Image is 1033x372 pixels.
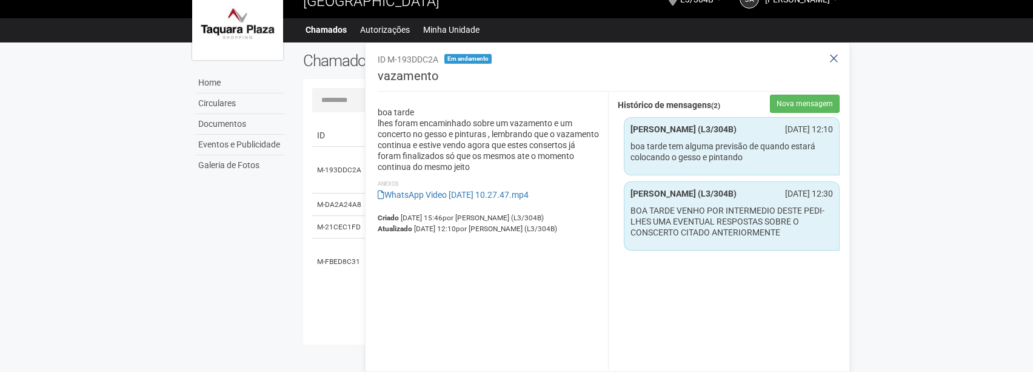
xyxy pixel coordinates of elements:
a: Documentos [195,114,285,135]
h3: vazamento [378,70,840,92]
div: [DATE] 12:30 [769,188,842,199]
strong: [PERSON_NAME] (L3/304B) [630,189,737,198]
a: Home [195,73,285,93]
strong: [PERSON_NAME] (L3/304B) [630,124,737,134]
p: boa tarde lhes foram encaminhado sobre um vazamento e um concerto no gesso e pinturas , lembrando... [378,107,600,172]
td: M-FBED8C31 [312,238,367,285]
a: WhatsApp Video [DATE] 10.27.47.mp4 [378,190,529,200]
a: Chamados [306,21,347,38]
span: [DATE] 12:10 [414,225,557,233]
span: [DATE] 15:46 [401,214,544,222]
strong: Atualizado [378,225,412,233]
a: Circulares [195,93,285,114]
a: Autorizações [360,21,410,38]
a: Minha Unidade [423,21,480,38]
td: M-193DDC2A [312,147,367,194]
p: BOA TARDE VENHO POR INTERMEDIO DESTE PEDI-LHES UMA EVENTUAL RESPOSTAS SOBRE O CONSCERTO CITADO AN... [630,205,833,238]
p: boa tarde tem alguma previsão de quando estará colocando o gesso e pintando [630,141,833,163]
button: Nova mensagem [770,95,840,113]
span: Em andamento [444,54,492,64]
td: M-21CEC1FD [312,216,367,238]
div: [DATE] 12:10 [769,124,842,135]
li: Anexos [378,178,600,189]
span: por [PERSON_NAME] (L3/304B) [456,225,557,233]
strong: Histórico de mensagens [618,101,720,110]
strong: Criado [378,214,399,222]
td: ID [312,124,367,147]
span: ID M-193DDC2A [378,55,438,64]
span: por [PERSON_NAME] (L3/304B) [443,214,544,222]
a: Galeria de Fotos [195,155,285,175]
h2: Chamados [303,52,516,70]
td: M-DA2A24A8 [312,194,367,216]
a: Eventos e Publicidade [195,135,285,155]
span: (2) [711,101,720,110]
